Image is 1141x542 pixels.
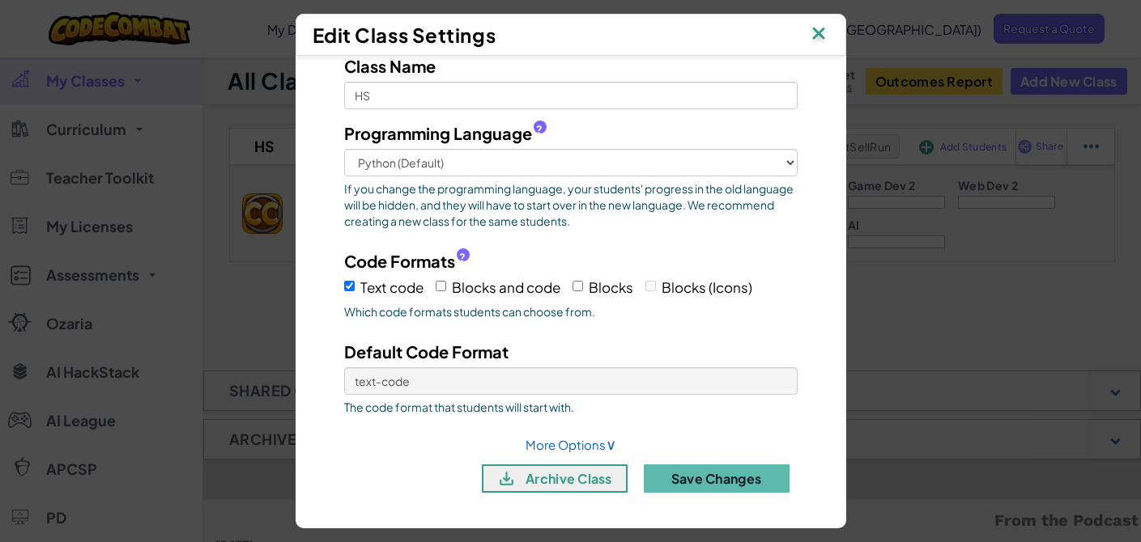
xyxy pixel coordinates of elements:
[606,434,616,453] span: ∨
[645,281,656,291] input: Blocks (Icons)
[536,123,543,136] span: ?
[344,303,798,320] span: Which code formats students can choose from.
[526,437,616,452] a: More Options
[344,121,532,145] span: Programming Language
[344,399,798,415] span: The code format that students will start with.
[573,281,583,291] input: Blocks
[496,468,517,489] img: IconArchive.svg
[459,251,466,264] span: ?
[344,341,509,362] span: Default Code Format
[644,464,790,493] button: Save Changes
[589,278,633,296] span: Blocks
[360,278,424,296] span: Text code
[662,278,752,296] span: Blocks (Icons)
[452,278,560,296] span: Blocks and code
[344,281,355,291] input: Text code
[344,56,436,76] span: Class Name
[436,281,446,291] input: Blocks and code
[344,180,798,229] span: If you change the programming language, your students' progress in the old language will be hidde...
[482,464,628,493] button: archive class
[344,249,455,273] span: Code Formats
